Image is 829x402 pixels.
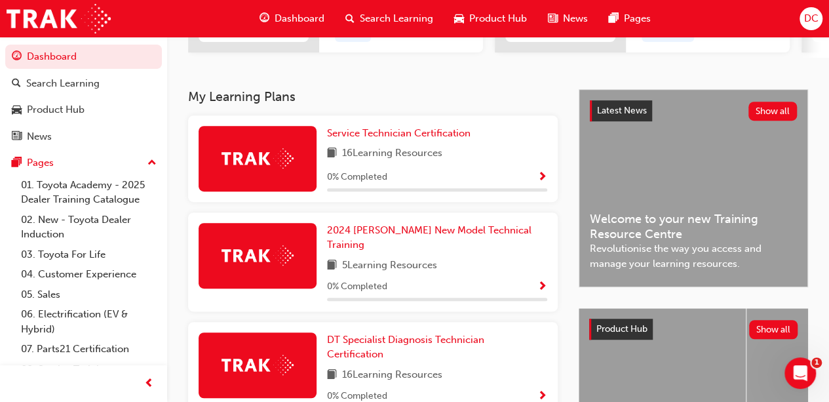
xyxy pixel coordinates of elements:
button: DC [800,7,822,30]
span: 16 Learning Resources [342,367,442,384]
span: next-icon [374,26,383,37]
span: pages-icon [12,157,22,169]
span: up-icon [147,155,157,172]
a: news-iconNews [537,5,598,32]
span: Revolutionise the way you access and manage your learning resources. [590,241,797,271]
span: News [563,11,588,26]
a: 07. Parts21 Certification [16,339,162,359]
span: Service Technician Certification [327,127,471,139]
a: 01. Toyota Academy - 2025 Dealer Training Catalogue [16,175,162,210]
span: Product Hub [469,11,527,26]
a: Latest NewsShow allWelcome to your new Training Resource CentreRevolutionise the way you access a... [579,89,808,287]
button: Show Progress [537,169,547,186]
iframe: Intercom live chat [784,357,816,389]
button: Pages [5,151,162,175]
span: Pages [624,11,651,26]
a: 02. New - Toyota Dealer Induction [16,210,162,245]
img: Trak [222,148,294,169]
span: 0 % Completed [327,170,387,185]
a: Dashboard [5,45,162,69]
span: book-icon [327,146,337,162]
div: Product Hub [27,102,85,117]
span: Search Learning [360,11,433,26]
a: 2024 [PERSON_NAME] New Model Technical Training [327,223,547,252]
a: search-iconSearch Learning [335,5,444,32]
a: car-iconProduct Hub [444,5,537,32]
span: Latest News [597,105,647,116]
img: Trak [7,4,111,33]
span: Product Hub [596,323,647,334]
span: car-icon [454,10,464,27]
a: DT Specialist Diagnosis Technician Certification [327,332,547,362]
span: car-icon [12,104,22,116]
span: book-icon [327,258,337,274]
a: 05. Sales [16,285,162,305]
div: Pages [27,155,54,171]
span: Welcome to your new Training Resource Centre [590,212,797,241]
img: Trak [222,355,294,375]
a: Product HubShow all [589,319,798,340]
button: Show Progress [537,279,547,295]
a: Product Hub [5,98,162,122]
span: search-icon [12,78,21,90]
a: 04. Customer Experience [16,264,162,285]
span: Dashboard [275,11,324,26]
button: Show all [749,320,798,339]
span: Show Progress [537,281,547,293]
span: 5 Learning Resources [342,258,437,274]
button: DashboardSearch LearningProduct HubNews [5,42,162,151]
span: guage-icon [260,10,269,27]
a: Search Learning [5,71,162,96]
a: 03. Toyota For Life [16,245,162,265]
a: 06. Electrification (EV & Hybrid) [16,304,162,339]
span: search-icon [345,10,355,27]
span: 16 Learning Resources [342,146,442,162]
span: guage-icon [12,51,22,63]
a: pages-iconPages [598,5,661,32]
span: Show Progress [537,172,547,184]
h3: My Learning Plans [188,89,558,104]
button: Show all [748,102,798,121]
a: guage-iconDashboard [249,5,335,32]
img: Trak [222,245,294,266]
span: 2024 [PERSON_NAME] New Model Technical Training [327,224,531,251]
a: Latest NewsShow all [590,100,797,121]
span: next-icon [697,26,706,37]
span: DT Specialist Diagnosis Technician Certification [327,334,484,361]
a: News [5,125,162,149]
span: pages-icon [609,10,619,27]
div: Search Learning [26,76,100,91]
span: prev-icon [144,376,154,392]
span: 0 % Completed [327,279,387,294]
span: news-icon [548,10,558,27]
span: 1 [811,357,822,368]
a: 08. Service Training [16,359,162,380]
span: DC [803,11,818,26]
span: news-icon [12,131,22,143]
div: News [27,129,52,144]
a: Service Technician Certification [327,126,476,141]
span: book-icon [327,367,337,384]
